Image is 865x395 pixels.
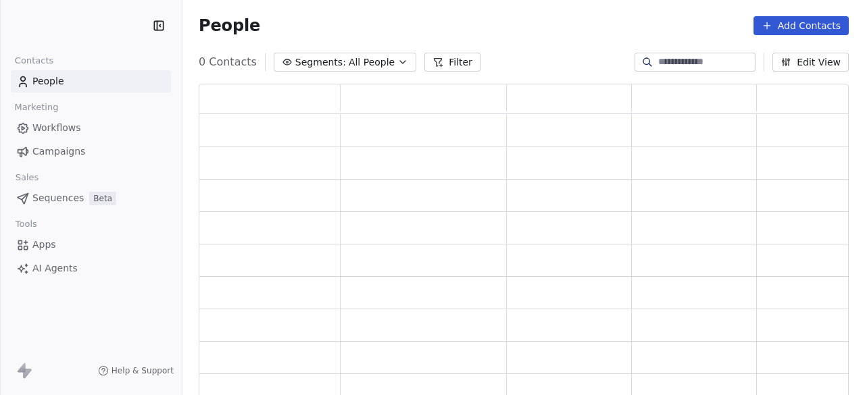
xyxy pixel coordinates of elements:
[9,97,64,117] span: Marketing
[199,16,260,36] span: People
[772,53,849,72] button: Edit View
[32,121,81,135] span: Workflows
[11,70,171,93] a: People
[753,16,849,35] button: Add Contacts
[295,55,346,70] span: Segments:
[424,53,480,72] button: Filter
[112,365,174,376] span: Help & Support
[9,167,45,188] span: Sales
[32,261,78,275] span: AI Agents
[32,191,84,205] span: Sequences
[98,365,174,376] a: Help & Support
[349,55,395,70] span: All People
[32,74,64,88] span: People
[11,187,171,209] a: SequencesBeta
[89,192,116,205] span: Beta
[32,144,85,159] span: Campaigns
[11,234,171,256] a: Apps
[11,257,171,280] a: AI Agents
[11,140,171,163] a: Campaigns
[32,238,56,252] span: Apps
[9,51,59,71] span: Contacts
[199,54,257,70] span: 0 Contacts
[9,214,43,234] span: Tools
[11,117,171,139] a: Workflows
